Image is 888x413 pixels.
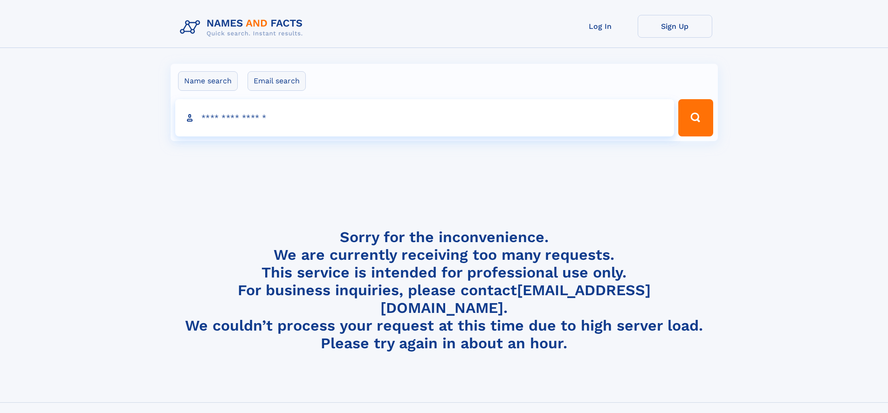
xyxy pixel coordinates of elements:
[380,281,651,317] a: [EMAIL_ADDRESS][DOMAIN_NAME]
[638,15,712,38] a: Sign Up
[176,228,712,352] h4: Sorry for the inconvenience. We are currently receiving too many requests. This service is intend...
[248,71,306,91] label: Email search
[563,15,638,38] a: Log In
[176,15,310,40] img: Logo Names and Facts
[175,99,675,136] input: search input
[178,71,238,91] label: Name search
[678,99,713,136] button: Search Button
